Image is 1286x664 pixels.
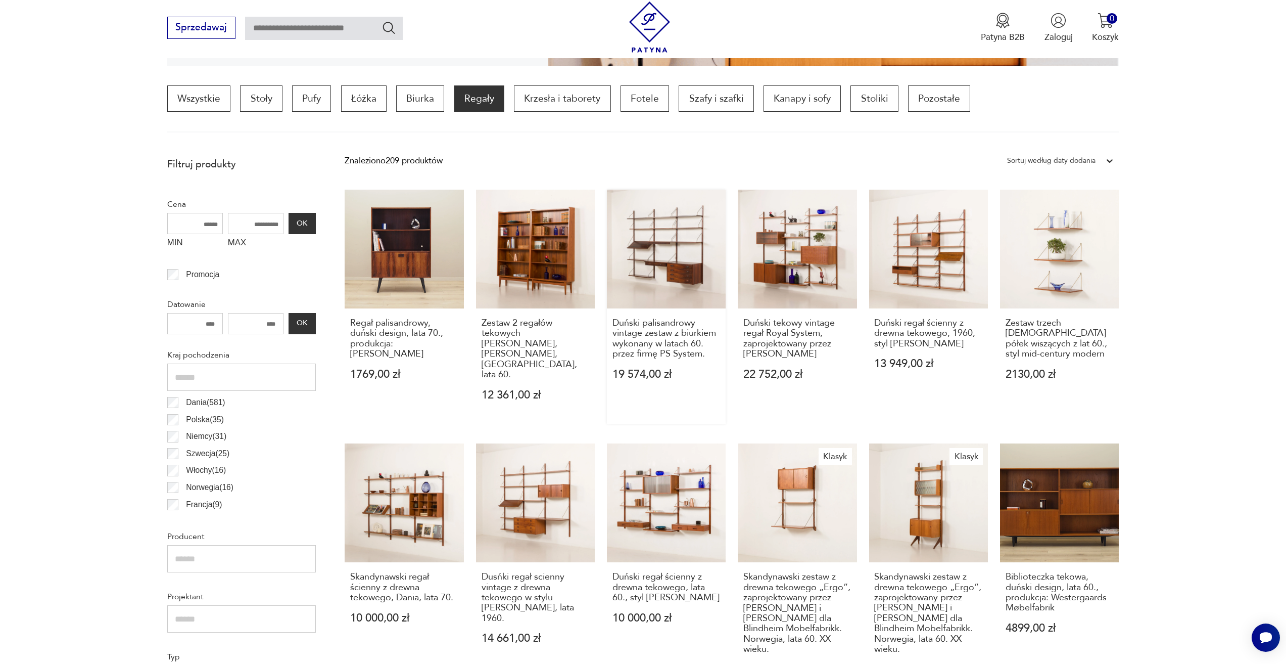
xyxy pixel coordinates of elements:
h3: Dusńki regał scienny vintage z drewna tekowego w stylu [PERSON_NAME], lata 1960. [482,572,590,624]
a: Krzesła i taborety [514,85,610,112]
img: Patyna - sklep z meblami i dekoracjami vintage [624,2,675,53]
p: 19 574,00 zł [612,369,721,380]
p: Francja ( 9 ) [186,498,222,511]
button: OK [289,213,316,234]
a: Regały [454,85,504,112]
p: 10 000,00 zł [612,613,721,624]
h3: Skandynawski regał ścienny z drewna tekowego, Dania, lata 70. [350,572,458,603]
button: Patyna B2B [981,13,1025,43]
iframe: Smartsupp widget button [1252,624,1280,652]
p: Patyna B2B [981,31,1025,43]
p: Zaloguj [1044,31,1073,43]
a: Zestaw 2 regałów tekowych Johanna Sortha, Nexo, Bornholm, lata 60.Zestaw 2 regałów tekowych [PERS... [476,190,595,424]
img: Ikona medalu [995,13,1011,28]
button: Zaloguj [1044,13,1073,43]
p: Niemcy ( 31 ) [186,430,226,443]
a: Duński palisandrowy vintage zestaw z biurkiem wykonany w latach 60. przez firmę PS System.Duński ... [607,190,726,424]
p: Datowanie [167,298,316,311]
img: Ikonka użytkownika [1051,13,1066,28]
h3: Biblioteczka tekowa, duński design, lata 60., produkcja: Westergaards Møbelfabrik [1006,572,1114,613]
a: Fotele [621,85,669,112]
button: OK [289,313,316,334]
p: 4899,00 zł [1006,623,1114,634]
h3: Zestaw trzech [DEMOGRAPHIC_DATA] półek wiszących z lat 60., styl mid-century modern [1006,318,1114,360]
label: MAX [228,234,283,253]
p: 12 361,00 zł [482,390,590,401]
p: Producent [167,530,316,543]
p: 14 661,00 zł [482,633,590,644]
a: Łóżka [341,85,387,112]
a: Duński tekowy vintage regał Royal System, zaprojektowany przez Poula CadoviusaDuński tekowy vinta... [738,190,856,424]
button: Szukaj [382,20,396,35]
h3: Duński regał ścienny z drewna tekowego, lata 60., styl [PERSON_NAME] [612,572,721,603]
p: 22 752,00 zł [743,369,851,380]
p: Szwecja ( 25 ) [186,447,229,460]
h3: Duński palisandrowy vintage zestaw z biurkiem wykonany w latach 60. przez firmę PS System. [612,318,721,360]
div: 0 [1107,13,1117,24]
a: Pufy [292,85,331,112]
h3: Duński tekowy vintage regał Royal System, zaprojektowany przez [PERSON_NAME] [743,318,851,360]
img: Ikona koszyka [1098,13,1113,28]
h3: Zestaw 2 regałów tekowych [PERSON_NAME], [PERSON_NAME], [GEOGRAPHIC_DATA], lata 60. [482,318,590,380]
a: Stoliki [850,85,898,112]
div: Znaleziono 209 produktów [345,154,443,167]
a: Szafy i szafki [679,85,753,112]
a: Pozostałe [908,85,970,112]
label: MIN [167,234,223,253]
h3: Duński regał ścienny z drewna tekowego, 1960, styl [PERSON_NAME] [874,318,982,349]
p: Koszyk [1092,31,1119,43]
a: Duński regał ścienny z drewna tekowego, 1960, styl Poul CadoviusDuński regał ścienny z drewna tek... [869,190,988,424]
a: Wszystkie [167,85,230,112]
p: Czechosłowacja ( 6 ) [186,515,253,528]
div: Sortuj według daty dodania [1007,154,1096,167]
button: Sprzedawaj [167,17,235,39]
h3: Skandynawski zestaw z drewna tekowego „Ergo”, zaprojektowany przez [PERSON_NAME] i [PERSON_NAME] ... [743,572,851,654]
p: Typ [167,650,316,663]
a: Zestaw trzech duńskich półek wiszących z lat 60., styl mid-century modernZestaw trzech [DEMOGRAPH... [1000,190,1119,424]
a: Regał palisandrowy, duński design, lata 70., produkcja: DaniaRegał palisandrowy, duński design, l... [345,190,463,424]
a: Kanapy i sofy [764,85,841,112]
a: Biurka [396,85,444,112]
p: Dania ( 581 ) [186,396,225,409]
a: Sprzedawaj [167,24,235,32]
a: Stoły [240,85,282,112]
p: Cena [167,198,316,211]
p: Promocja [186,268,219,281]
p: Polska ( 35 ) [186,413,224,426]
button: 0Koszyk [1092,13,1119,43]
p: 1769,00 zł [350,369,458,380]
h3: Regał palisandrowy, duński design, lata 70., produkcja: [PERSON_NAME] [350,318,458,360]
p: Projektant [167,590,316,603]
p: Filtruj produkty [167,158,316,171]
p: Kraj pochodzenia [167,348,316,362]
p: Włochy ( 16 ) [186,464,226,477]
h3: Skandynawski zestaw z drewna tekowego „Ergo”, zaprojektowany przez [PERSON_NAME] i [PERSON_NAME] ... [874,572,982,654]
p: Norwegia ( 16 ) [186,481,233,494]
p: 10 000,00 zł [350,613,458,624]
p: 13 949,00 zł [874,359,982,369]
p: 2130,00 zł [1006,369,1114,380]
a: Ikona medaluPatyna B2B [981,13,1025,43]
